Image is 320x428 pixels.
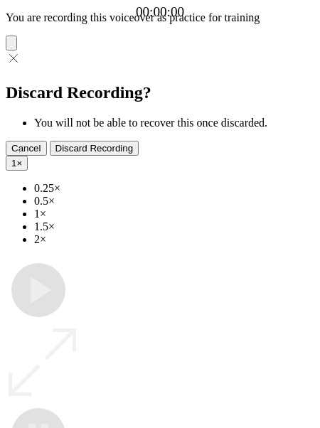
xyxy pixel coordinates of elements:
p: You are recording this voiceover as practice for training [6,11,314,24]
button: Discard Recording [50,141,139,156]
li: 2× [34,233,314,246]
li: You will not be able to recover this once discarded. [34,117,314,129]
li: 1× [34,208,314,220]
span: 1 [11,158,16,168]
h2: Discard Recording? [6,83,314,102]
li: 1.5× [34,220,314,233]
li: 0.5× [34,195,314,208]
button: 1× [6,156,28,171]
li: 0.25× [34,182,314,195]
a: 00:00:00 [136,4,184,20]
button: Cancel [6,141,47,156]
